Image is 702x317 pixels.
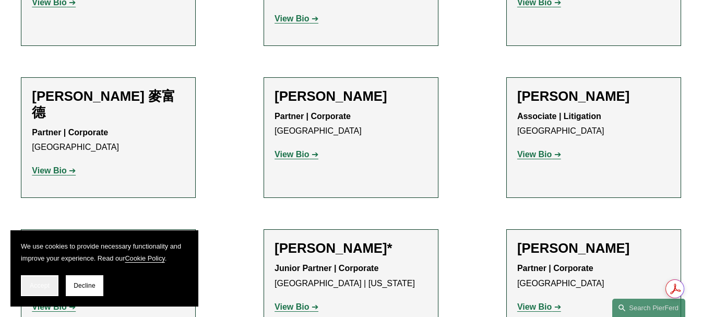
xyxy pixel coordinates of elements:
[32,166,76,175] a: View Bio
[275,14,309,23] strong: View Bio
[517,112,601,121] strong: Associate | Litigation
[32,302,76,311] a: View Bio
[74,282,96,289] span: Decline
[125,254,164,262] a: Cookie Policy
[517,240,670,256] h2: [PERSON_NAME]
[517,302,552,311] strong: View Bio
[517,264,593,273] strong: Partner | Corporate
[275,150,318,159] a: View Bio
[517,88,670,104] h2: [PERSON_NAME]
[275,240,427,256] h2: [PERSON_NAME]*
[10,230,198,307] section: Cookie banner
[32,125,185,156] p: [GEOGRAPHIC_DATA]
[32,88,185,121] h2: [PERSON_NAME] 麥富德
[517,150,561,159] a: View Bio
[275,88,427,104] h2: [PERSON_NAME]
[275,261,427,291] p: [GEOGRAPHIC_DATA] | [US_STATE]
[21,241,188,265] p: We use cookies to provide necessary functionality and improve your experience. Read our .
[517,261,670,291] p: [GEOGRAPHIC_DATA]
[275,112,351,121] strong: Partner | Corporate
[32,166,66,175] strong: View Bio
[32,128,108,137] strong: Partner | Corporate
[517,150,552,159] strong: View Bio
[66,275,103,296] button: Decline
[21,275,58,296] button: Accept
[275,302,318,311] a: View Bio
[517,109,670,139] p: [GEOGRAPHIC_DATA]
[612,299,685,317] a: Search this site
[275,109,427,139] p: [GEOGRAPHIC_DATA]
[517,302,561,311] a: View Bio
[275,14,318,23] a: View Bio
[32,302,66,311] strong: View Bio
[275,302,309,311] strong: View Bio
[275,150,309,159] strong: View Bio
[275,264,378,273] strong: Junior Partner | Corporate
[30,282,50,289] span: Accept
